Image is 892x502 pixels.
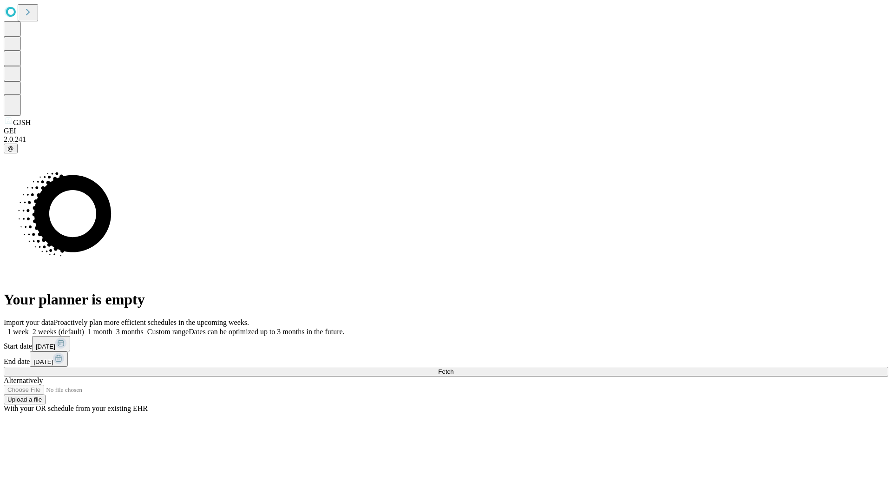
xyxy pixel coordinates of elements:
span: Fetch [438,368,453,375]
span: Alternatively [4,376,43,384]
span: 3 months [116,328,144,336]
span: Dates can be optimized up to 3 months in the future. [189,328,344,336]
div: GEI [4,127,888,135]
button: @ [4,144,18,153]
button: [DATE] [32,336,70,351]
div: 2.0.241 [4,135,888,144]
button: Upload a file [4,395,46,404]
span: Custom range [147,328,189,336]
div: Start date [4,336,888,351]
button: Fetch [4,367,888,376]
span: 1 month [88,328,112,336]
span: @ [7,145,14,152]
span: Import your data [4,318,54,326]
span: 1 week [7,328,29,336]
div: End date [4,351,888,367]
span: Proactively plan more efficient schedules in the upcoming weeks. [54,318,249,326]
button: [DATE] [30,351,68,367]
span: [DATE] [36,343,55,350]
span: GJSH [13,119,31,126]
h1: Your planner is empty [4,291,888,308]
span: [DATE] [33,358,53,365]
span: 2 weeks (default) [33,328,84,336]
span: With your OR schedule from your existing EHR [4,404,148,412]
